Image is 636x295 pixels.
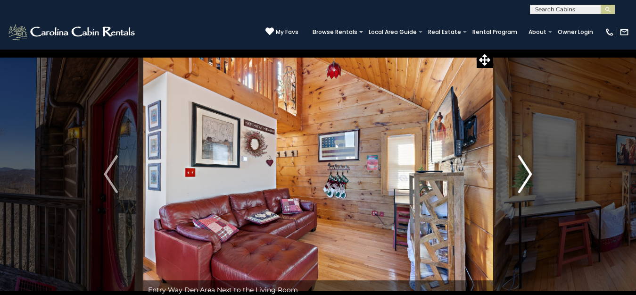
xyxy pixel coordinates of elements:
[518,155,532,193] img: arrow
[605,27,614,37] img: phone-regular-white.png
[524,25,551,39] a: About
[265,27,298,37] a: My Favs
[308,25,362,39] a: Browse Rentals
[276,28,298,36] span: My Favs
[104,155,118,193] img: arrow
[468,25,522,39] a: Rental Program
[364,25,421,39] a: Local Area Guide
[7,23,138,42] img: White-1-2.png
[553,25,598,39] a: Owner Login
[619,27,629,37] img: mail-regular-white.png
[423,25,466,39] a: Real Estate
